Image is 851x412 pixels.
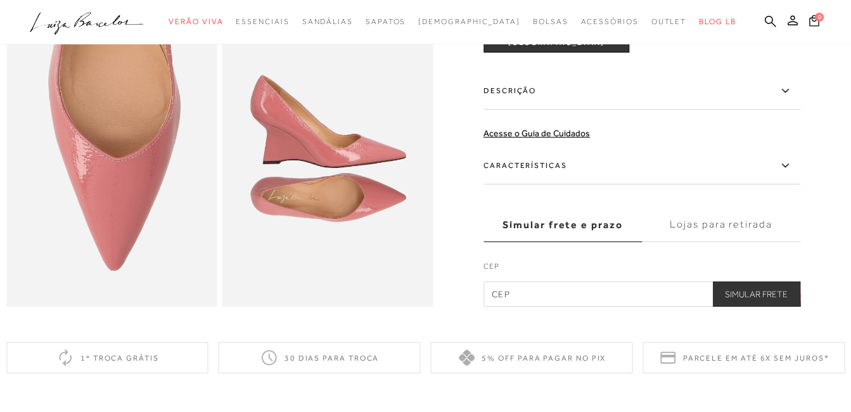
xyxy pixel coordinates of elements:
[643,342,845,373] div: Parcele em até 6x sem juros*
[6,342,208,373] div: 1ª troca grátis
[483,148,800,184] label: Características
[805,14,823,31] button: 0
[169,17,223,26] span: Verão Viva
[533,17,568,26] span: Bolsas
[236,10,289,34] a: categoryNavScreenReaderText
[712,281,800,307] button: Simular Frete
[581,10,639,34] a: categoryNavScreenReaderText
[302,17,353,26] span: Sandálias
[483,73,800,110] label: Descrição
[418,10,520,34] a: noSubCategoriesText
[533,10,568,34] a: categoryNavScreenReaderText
[366,10,406,34] a: categoryNavScreenReaderText
[169,10,223,34] a: categoryNavScreenReaderText
[236,17,289,26] span: Essenciais
[651,17,687,26] span: Outlet
[483,281,800,307] input: CEP
[815,13,824,22] span: 0
[642,208,800,242] label: Lojas para retirada
[431,342,633,373] div: 5% off para pagar no PIX
[581,17,639,26] span: Acessórios
[483,208,642,242] label: Simular frete e prazo
[302,10,353,34] a: categoryNavScreenReaderText
[699,17,736,26] span: BLOG LB
[418,17,520,26] span: [DEMOGRAPHIC_DATA]
[699,10,736,34] a: BLOG LB
[483,261,800,278] label: CEP
[483,128,590,138] a: Acesse o Guia de Cuidados
[651,10,687,34] a: categoryNavScreenReaderText
[366,17,406,26] span: Sapatos
[219,342,421,373] div: 30 dias para troca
